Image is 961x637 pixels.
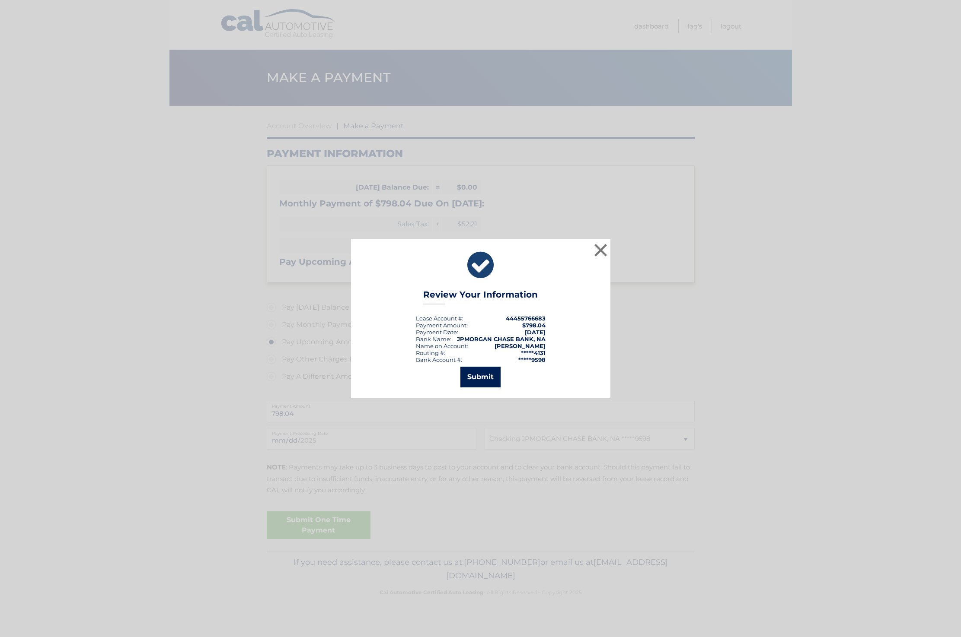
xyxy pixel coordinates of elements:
div: : [416,329,458,336]
div: Bank Account #: [416,356,462,363]
div: Name on Account: [416,342,468,349]
div: Routing #: [416,349,445,356]
span: $798.04 [522,322,546,329]
button: × [592,241,610,259]
button: Submit [460,367,501,387]
div: Bank Name: [416,336,451,342]
div: Lease Account #: [416,315,463,322]
strong: 44455766683 [506,315,546,322]
h3: Review Your Information [423,289,538,304]
span: Payment Date [416,329,457,336]
div: Payment Amount: [416,322,468,329]
strong: [PERSON_NAME] [495,342,546,349]
strong: JPMORGAN CHASE BANK, NA [457,336,546,342]
span: [DATE] [525,329,546,336]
